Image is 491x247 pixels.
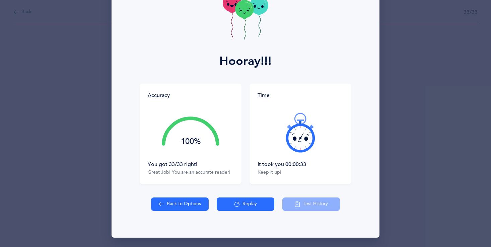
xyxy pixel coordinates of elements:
[148,169,233,176] div: Great Job! You are an accurate reader!
[162,138,219,146] div: 100%
[148,161,233,168] div: You got 33/33 right!
[258,92,343,99] div: Time
[258,161,343,168] div: It took you 00:00:33
[217,197,274,211] button: Replay
[258,169,343,176] div: Keep it up!
[219,52,272,70] div: Hooray!!!
[148,92,170,99] div: Accuracy
[151,197,209,211] button: Back to Options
